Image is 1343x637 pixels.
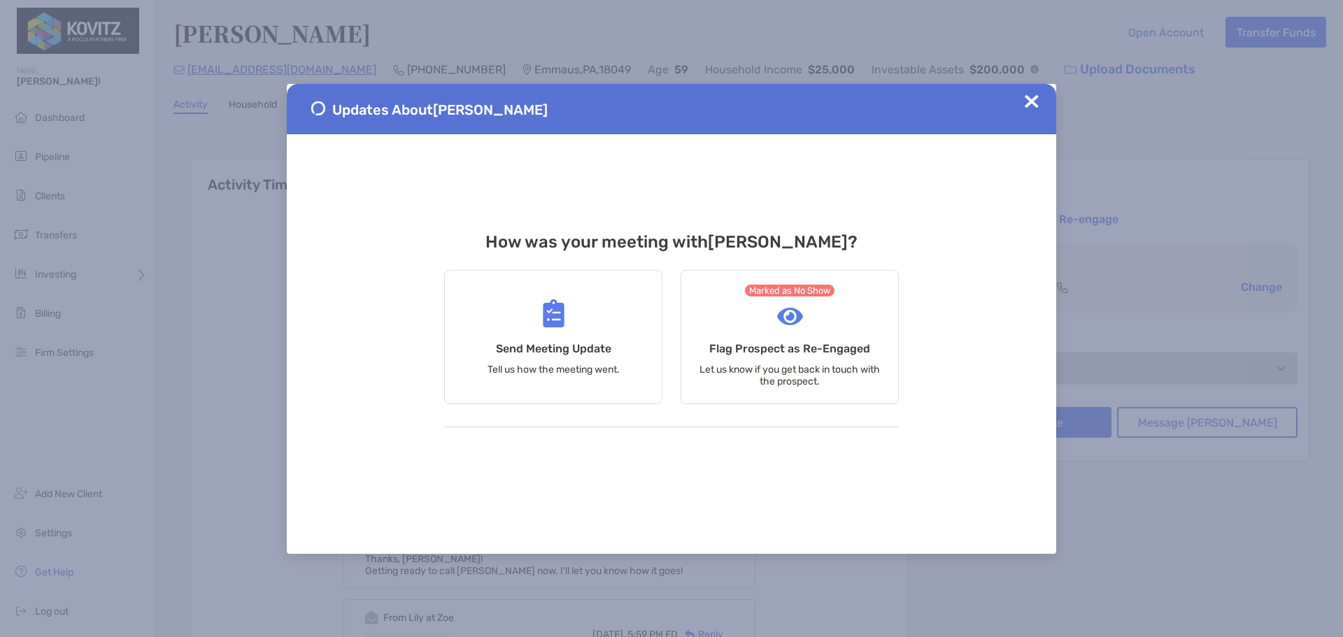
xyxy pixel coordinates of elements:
span: Marked as No Show [745,285,835,296]
img: Send Meeting Update 1 [311,101,325,115]
img: Flag Prospect as Re-Engaged [777,308,803,325]
img: Close Updates Zoe [1025,94,1039,108]
img: Send Meeting Update [543,299,564,328]
p: Let us know if you get back in touch with the prospect. [699,364,881,387]
h4: Flag Prospect as Re-Engaged [709,342,870,355]
h4: Send Meeting Update [496,342,611,355]
p: Tell us how the meeting went. [488,364,620,375]
h3: How was your meeting with [PERSON_NAME] ? [444,232,899,252]
span: Updates About [PERSON_NAME] [332,101,548,118]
